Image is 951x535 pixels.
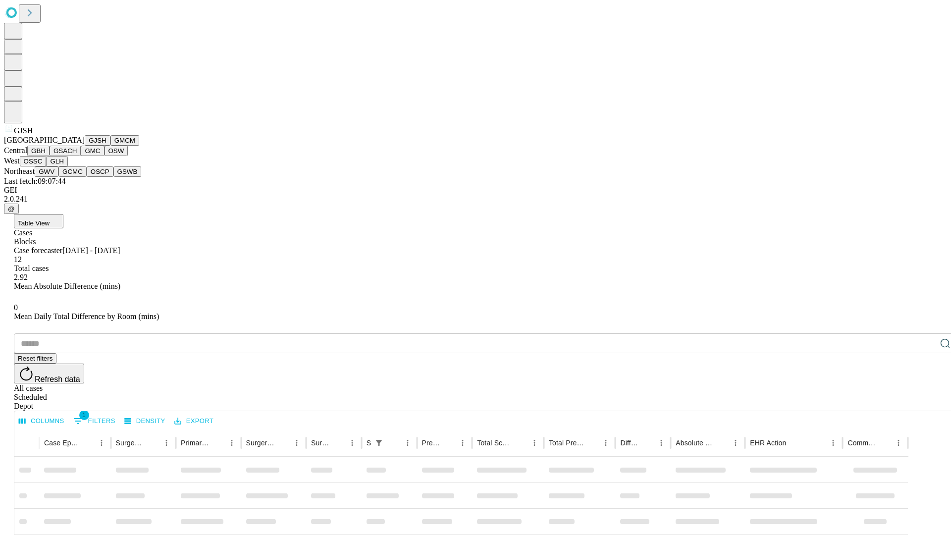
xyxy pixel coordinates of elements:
button: Sort [81,436,95,450]
button: Menu [159,436,173,450]
button: Menu [456,436,470,450]
span: Central [4,146,27,155]
button: GWV [35,166,58,177]
div: Predicted In Room Duration [422,439,441,447]
button: Menu [95,436,108,450]
button: GCMC [58,166,87,177]
span: Last fetch: 09:07:44 [4,177,66,185]
span: Mean Absolute Difference (mins) [14,282,120,290]
span: 2.92 [14,273,28,281]
button: Menu [528,436,541,450]
button: Menu [401,436,415,450]
button: GSACH [50,146,81,156]
div: Primary Service [181,439,210,447]
button: Sort [276,436,290,450]
button: Sort [715,436,729,450]
button: Sort [585,436,599,450]
div: 2.0.241 [4,195,947,204]
button: Menu [225,436,239,450]
span: [DATE] - [DATE] [62,246,120,255]
button: Menu [599,436,613,450]
button: Show filters [372,436,386,450]
button: Select columns [16,414,67,429]
button: OSSC [20,156,47,166]
button: Sort [442,436,456,450]
button: Menu [892,436,905,450]
button: GJSH [85,135,110,146]
div: Surgeon Name [116,439,145,447]
span: Mean Daily Total Difference by Room (mins) [14,312,159,321]
div: GEI [4,186,947,195]
div: Surgery Date [311,439,330,447]
button: Density [122,414,168,429]
span: 0 [14,303,18,312]
div: Case Epic Id [44,439,80,447]
span: Refresh data [35,375,80,383]
button: GLH [46,156,67,166]
button: Table View [14,214,63,228]
button: Sort [878,436,892,450]
div: Total Predicted Duration [549,439,584,447]
button: Menu [729,436,742,450]
button: GSWB [113,166,142,177]
span: Northeast [4,167,35,175]
button: Sort [331,436,345,450]
div: Comments [847,439,876,447]
button: GMCM [110,135,139,146]
div: Surgery Name [246,439,275,447]
span: Total cases [14,264,49,272]
span: Table View [18,219,50,227]
button: Sort [211,436,225,450]
button: GBH [27,146,50,156]
button: Menu [290,436,304,450]
button: Menu [654,436,668,450]
button: GMC [81,146,104,156]
button: Sort [387,436,401,450]
span: Reset filters [18,355,53,362]
button: Sort [787,436,801,450]
button: Sort [640,436,654,450]
span: GJSH [14,126,33,135]
div: 1 active filter [372,436,386,450]
span: 1 [79,410,89,420]
button: Reset filters [14,353,56,364]
button: OSCP [87,166,113,177]
div: Scheduled In Room Duration [367,439,371,447]
button: Sort [146,436,159,450]
span: @ [8,205,15,213]
button: Show filters [71,413,118,429]
button: Export [172,414,216,429]
span: [GEOGRAPHIC_DATA] [4,136,85,144]
div: Absolute Difference [676,439,714,447]
div: Total Scheduled Duration [477,439,513,447]
span: West [4,157,20,165]
button: OSW [105,146,128,156]
span: Case forecaster [14,246,62,255]
button: @ [4,204,19,214]
button: Menu [345,436,359,450]
span: 12 [14,255,22,264]
button: Sort [514,436,528,450]
div: Difference [620,439,639,447]
div: EHR Action [750,439,786,447]
button: Menu [826,436,840,450]
button: Refresh data [14,364,84,383]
